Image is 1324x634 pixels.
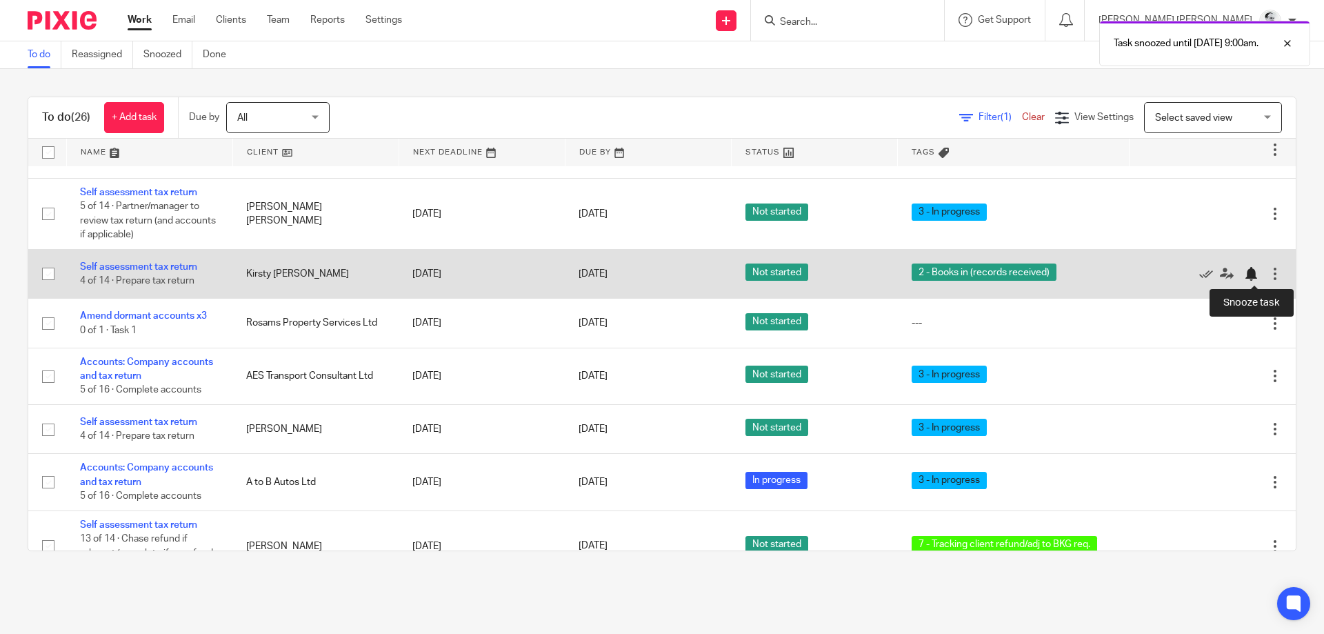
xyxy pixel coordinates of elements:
[399,511,565,582] td: [DATE]
[912,264,1056,281] span: 2 - Books in (records received)
[232,250,399,299] td: Kirsty [PERSON_NAME]
[232,348,399,404] td: AES Transport Consultant Ltd
[745,313,808,330] span: Not started
[232,405,399,454] td: [PERSON_NAME]
[80,311,207,321] a: Amend dormant accounts x3
[399,405,565,454] td: [DATE]
[912,148,935,156] span: Tags
[128,13,152,27] a: Work
[1259,10,1281,32] img: Mass_2025.jpg
[745,419,808,436] span: Not started
[979,112,1022,122] span: Filter
[80,520,197,530] a: Self assessment tax return
[579,269,608,279] span: [DATE]
[912,472,987,489] span: 3 - In progress
[232,454,399,511] td: A to B Autos Ltd
[399,250,565,299] td: [DATE]
[237,113,248,123] span: All
[912,366,987,383] span: 3 - In progress
[42,110,90,125] h1: To do
[912,204,987,221] span: 3 - In progress
[71,112,90,123] span: (26)
[80,386,201,395] span: 5 of 16 · Complete accounts
[80,357,213,381] a: Accounts: Company accounts and tax return
[1199,267,1220,281] a: Mark as done
[80,326,137,335] span: 0 of 1 · Task 1
[310,13,345,27] a: Reports
[745,472,808,489] span: In progress
[232,299,399,348] td: Rosams Property Services Ltd
[579,319,608,328] span: [DATE]
[80,276,194,286] span: 4 of 14 · Prepare tax return
[80,491,201,501] span: 5 of 16 · Complete accounts
[399,454,565,511] td: [DATE]
[745,536,808,553] span: Not started
[104,102,164,133] a: + Add task
[80,463,213,486] a: Accounts: Company accounts and tax return
[80,534,213,572] span: 13 of 14 · Chase refund if relevant (complete if no refund due)
[1114,37,1258,50] p: Task snoozed until [DATE] 9:00am.
[80,202,216,240] span: 5 of 14 · Partner/manager to review tax return (and accounts if applicable)
[143,41,192,68] a: Snoozed
[579,477,608,487] span: [DATE]
[232,178,399,249] td: [PERSON_NAME] [PERSON_NAME]
[80,188,197,197] a: Self assessment tax return
[203,41,237,68] a: Done
[745,204,808,221] span: Not started
[80,145,210,169] span: 4 of 5 · Email client re year end tasks
[399,299,565,348] td: [DATE]
[365,13,402,27] a: Settings
[80,262,197,272] a: Self assessment tax return
[912,316,1116,330] div: ---
[912,419,987,436] span: 3 - In progress
[1001,112,1012,122] span: (1)
[745,264,808,281] span: Not started
[1155,113,1232,123] span: Select saved view
[80,417,197,427] a: Self assessment tax return
[189,110,219,124] p: Due by
[267,13,290,27] a: Team
[579,209,608,219] span: [DATE]
[399,178,565,249] td: [DATE]
[216,13,246,27] a: Clients
[912,536,1097,553] span: 7 - Tracking client refund/adj to BKG req.
[399,348,565,404] td: [DATE]
[579,424,608,434] span: [DATE]
[745,366,808,383] span: Not started
[579,542,608,551] span: [DATE]
[28,11,97,30] img: Pixie
[1022,112,1045,122] a: Clear
[1074,112,1134,122] span: View Settings
[72,41,133,68] a: Reassigned
[232,511,399,582] td: [PERSON_NAME]
[172,13,195,27] a: Email
[579,371,608,381] span: [DATE]
[80,431,194,441] span: 4 of 14 · Prepare tax return
[28,41,61,68] a: To do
